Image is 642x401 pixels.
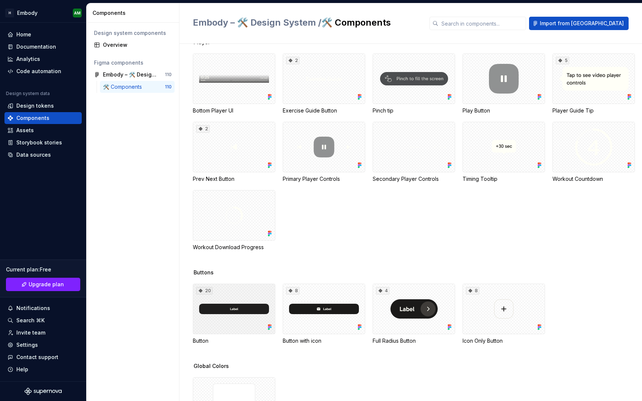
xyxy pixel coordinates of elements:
[4,351,82,363] button: Contact support
[463,337,545,345] div: Icon Only Button
[165,72,172,78] div: 110
[4,327,82,339] a: Invite team
[16,55,40,63] div: Analytics
[16,102,54,110] div: Design tokens
[552,107,635,114] div: Player Guide Tip
[373,53,455,114] div: Pinch tip
[283,122,365,183] div: Primary Player Controls
[193,175,275,183] div: Prev Next Button
[194,362,229,370] span: Global Colors
[373,122,455,183] div: Secondary Player Controls
[529,17,629,30] button: Import from [GEOGRAPHIC_DATA]
[4,53,82,65] a: Analytics
[286,287,299,294] div: 8
[283,337,365,345] div: Button with icon
[193,53,275,114] div: Bottom Player UI
[165,84,172,90] div: 110
[463,284,545,345] div: 8Icon Only Button
[16,304,50,312] div: Notifications
[196,287,213,294] div: 20
[463,175,545,183] div: Timing Tooltip
[16,341,38,349] div: Settings
[16,329,45,336] div: Invite team
[193,122,275,183] div: 2Prev Next Button
[373,284,455,345] div: 4Full Radius Button
[5,9,14,17] div: H
[283,53,365,114] div: 2Exercise Guide Button
[193,284,275,345] div: 20Button
[17,9,38,17] div: Embody
[4,65,82,77] a: Code automation
[4,149,82,161] a: Data sources
[94,29,172,37] div: Design system components
[193,17,421,29] h2: 🛠️ Components
[193,337,275,345] div: Button
[16,114,49,122] div: Components
[16,317,45,324] div: Search ⌘K
[103,71,158,78] div: Embody – 🛠️ Design System
[373,337,455,345] div: Full Radius Button
[16,68,61,75] div: Code automation
[29,281,64,288] span: Upgrade plan
[103,83,145,91] div: 🛠️ Components
[4,29,82,40] a: Home
[16,366,28,373] div: Help
[463,122,545,183] div: Timing Tooltip
[194,269,214,276] span: Buttons
[193,107,275,114] div: Bottom Player UI
[438,17,526,30] input: Search in components...
[94,59,172,66] div: Figma components
[6,266,80,273] div: Current plan : Free
[556,57,569,64] div: 5
[463,107,545,114] div: Play Button
[552,53,635,114] div: 5Player Guide Tip
[4,41,82,53] a: Documentation
[196,125,210,133] div: 2
[91,39,175,51] a: Overview
[552,175,635,183] div: Workout Countdown
[74,10,81,16] div: AM
[16,139,62,146] div: Storybook stories
[4,302,82,314] button: Notifications
[16,43,56,50] div: Documentation
[4,112,82,124] a: Components
[6,91,50,97] div: Design system data
[93,9,176,17] div: Components
[552,122,635,183] div: Workout Countdown
[463,53,545,114] div: Play Button
[16,31,31,38] div: Home
[6,278,80,291] a: Upgrade plan
[103,41,172,49] div: Overview
[376,287,389,294] div: 4
[283,175,365,183] div: Primary Player Controls
[283,284,365,345] div: 8Button with icon
[373,175,455,183] div: Secondary Player Controls
[1,5,85,21] button: HEmbodyAM
[4,363,82,375] button: Help
[540,20,624,27] span: Import from [GEOGRAPHIC_DATA]
[25,388,62,395] svg: Supernova Logo
[16,353,58,361] div: Contact support
[4,100,82,112] a: Design tokens
[4,339,82,351] a: Settings
[4,124,82,136] a: Assets
[4,137,82,149] a: Storybook stories
[100,81,175,93] a: 🛠️ Components110
[91,69,175,81] a: Embody – 🛠️ Design System110
[283,107,365,114] div: Exercise Guide Button
[4,314,82,326] button: Search ⌘K
[16,127,34,134] div: Assets
[373,107,455,114] div: Pinch tip
[466,287,479,294] div: 8
[193,244,275,251] div: Workout Download Progress
[193,190,275,251] div: Workout Download Progress
[16,151,51,159] div: Data sources
[193,17,321,28] span: Embody – 🛠️ Design System /
[286,57,299,64] div: 2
